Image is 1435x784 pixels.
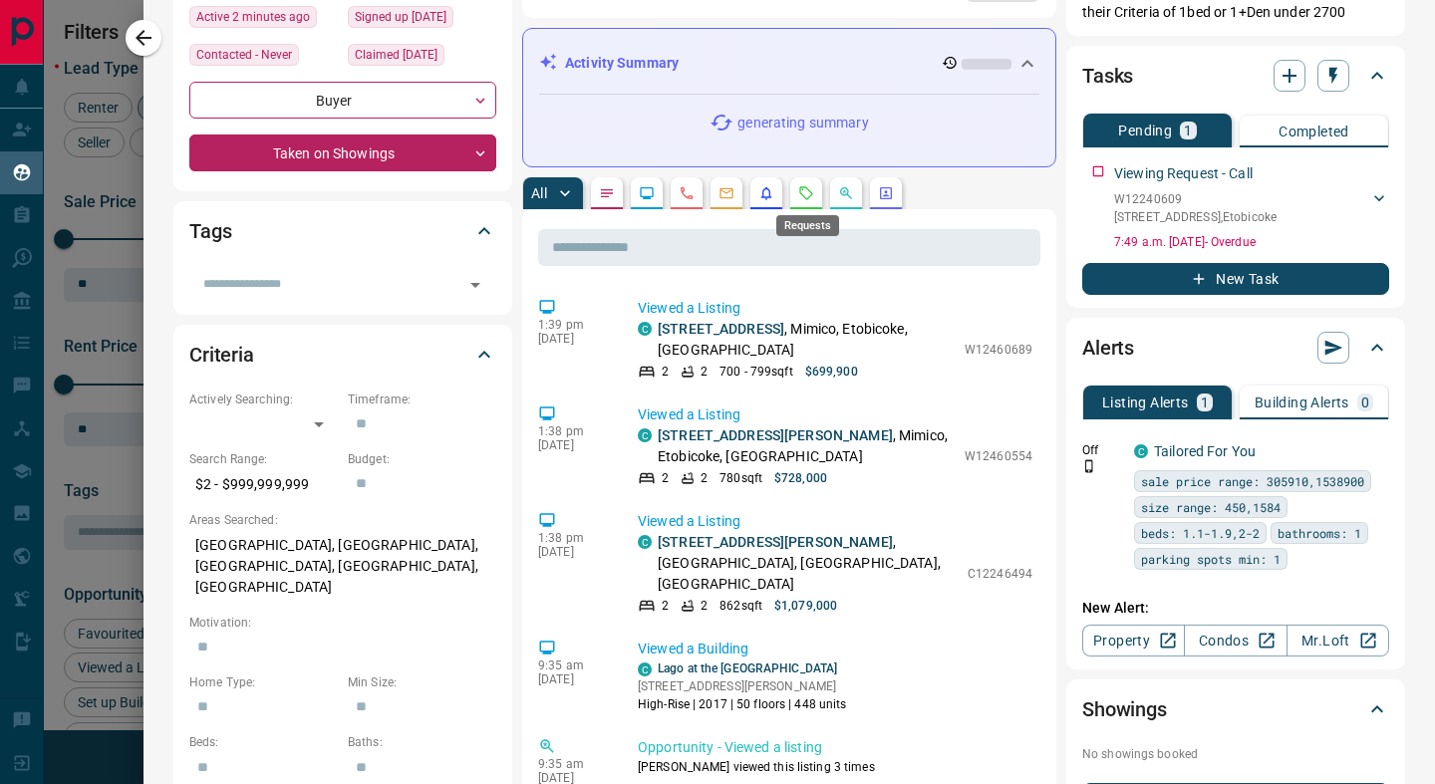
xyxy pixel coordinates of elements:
[1255,395,1349,409] p: Building Alerts
[719,469,762,487] p: 780 sqft
[638,322,652,336] div: condos.ca
[1082,60,1133,92] h2: Tasks
[658,532,958,595] p: , [GEOGRAPHIC_DATA], [GEOGRAPHIC_DATA], [GEOGRAPHIC_DATA]
[638,535,652,549] div: condos.ca
[658,321,784,337] a: [STREET_ADDRESS]
[838,185,854,201] svg: Opportunities
[348,673,496,691] p: Min Size:
[599,185,615,201] svg: Notes
[189,215,231,247] h2: Tags
[798,185,814,201] svg: Requests
[461,271,489,299] button: Open
[196,7,310,27] span: Active 2 minutes ago
[189,207,496,255] div: Tags
[701,469,708,487] p: 2
[638,404,1032,425] p: Viewed a Listing
[701,363,708,381] p: 2
[638,737,1032,758] p: Opportunity - Viewed a listing
[1184,625,1287,656] a: Condos
[1114,190,1277,208] p: W12240609
[189,673,338,691] p: Home Type:
[189,468,338,501] p: $2 - $999,999,999
[1082,441,1122,459] p: Off
[1361,395,1369,409] p: 0
[538,531,608,545] p: 1:38 pm
[189,331,496,379] div: Criteria
[538,658,608,672] p: 9:35 am
[1114,208,1277,226] p: [STREET_ADDRESS] , Etobicoke
[355,7,446,27] span: Signed up [DATE]
[805,363,858,381] p: $699,900
[737,113,868,133] p: generating summary
[638,428,652,442] div: condos.ca
[1141,549,1281,569] span: parking spots min: 1
[1082,459,1096,473] svg: Push Notification Only
[1082,625,1185,656] a: Property
[662,363,669,381] p: 2
[1141,471,1364,491] span: sale price range: 305910,1538900
[189,733,338,751] p: Beds:
[189,134,496,171] div: Taken on Showings
[1154,443,1256,459] a: Tailored For You
[538,545,608,559] p: [DATE]
[638,758,1032,776] p: [PERSON_NAME] viewed this listing 3 times
[348,391,496,408] p: Timeframe:
[538,424,608,438] p: 1:38 pm
[658,319,955,361] p: , Mimico, Etobicoke, [GEOGRAPHIC_DATA]
[1082,745,1389,763] p: No showings booked
[1102,395,1189,409] p: Listing Alerts
[348,733,496,751] p: Baths:
[348,450,496,468] p: Budget:
[965,447,1032,465] p: W12460554
[196,45,292,65] span: Contacted - Never
[189,511,496,529] p: Areas Searched:
[1114,163,1253,184] p: Viewing Request - Call
[1082,685,1389,733] div: Showings
[1114,233,1389,251] p: 7:49 a.m. [DATE] - Overdue
[965,341,1032,359] p: W12460689
[538,672,608,686] p: [DATE]
[348,6,496,34] div: Tue Jun 18 2024
[189,529,496,604] p: [GEOGRAPHIC_DATA], [GEOGRAPHIC_DATA], [GEOGRAPHIC_DATA], [GEOGRAPHIC_DATA], [GEOGRAPHIC_DATA]
[1082,52,1389,100] div: Tasks
[538,332,608,346] p: [DATE]
[638,695,847,713] p: High-Rise | 2017 | 50 floors | 448 units
[189,339,254,371] h2: Criteria
[719,597,762,615] p: 862 sqft
[538,438,608,452] p: [DATE]
[878,185,894,201] svg: Agent Actions
[189,6,338,34] div: Tue Oct 14 2025
[658,534,893,550] a: [STREET_ADDRESS][PERSON_NAME]
[538,757,608,771] p: 9:35 am
[355,45,437,65] span: Claimed [DATE]
[1141,523,1260,543] span: beds: 1.1-1.9,2-2
[638,511,1032,532] p: Viewed a Listing
[1082,324,1389,372] div: Alerts
[776,215,839,236] div: Requests
[531,186,547,200] p: All
[774,597,837,615] p: $1,079,000
[565,53,679,74] p: Activity Summary
[639,185,655,201] svg: Lead Browsing Activity
[1201,395,1209,409] p: 1
[1082,263,1389,295] button: New Task
[1279,125,1349,138] p: Completed
[662,597,669,615] p: 2
[189,614,496,632] p: Motivation:
[1141,497,1281,517] span: size range: 450,1584
[1114,186,1389,230] div: W12240609[STREET_ADDRESS],Etobicoke
[638,677,847,695] p: [STREET_ADDRESS][PERSON_NAME]
[1082,693,1167,725] h2: Showings
[718,185,734,201] svg: Emails
[638,662,652,676] div: condos.ca
[1134,444,1148,458] div: condos.ca
[662,469,669,487] p: 2
[538,318,608,332] p: 1:39 pm
[539,45,1039,82] div: Activity Summary
[1287,625,1389,656] a: Mr.Loft
[1184,124,1192,137] p: 1
[758,185,774,201] svg: Listing Alerts
[658,427,893,443] a: [STREET_ADDRESS][PERSON_NAME]
[189,82,496,119] div: Buyer
[1118,124,1172,137] p: Pending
